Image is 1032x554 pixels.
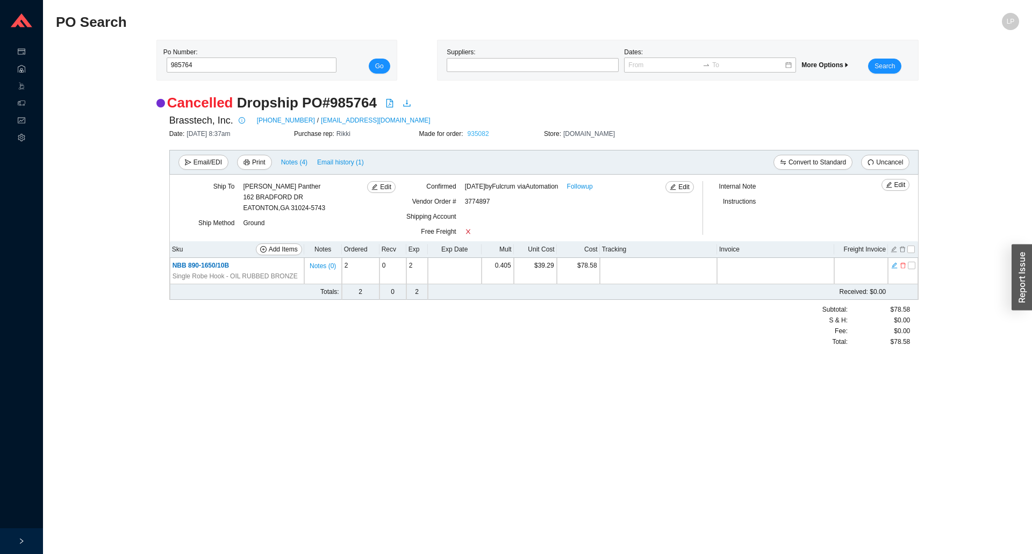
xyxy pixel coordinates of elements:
[18,130,25,147] span: setting
[834,241,888,258] th: Freight Invoice
[336,130,350,138] span: Rikki
[243,181,325,213] div: [PERSON_NAME] Panther 162 BRADFORD DR EATONTON , GA 31024-5743
[342,241,379,258] th: Ordered
[518,183,558,190] span: via Automation
[557,241,600,258] th: Cost
[18,538,25,544] span: right
[304,241,342,258] th: Notes
[294,130,336,138] span: Purchase rep:
[822,304,848,315] span: Subtotal:
[894,326,910,336] span: $0.00
[213,183,235,190] span: Ship To
[252,157,266,168] span: Print
[406,241,428,258] th: Exp
[320,288,339,296] span: Totals:
[256,243,302,255] button: plus-circleAdd Items
[444,47,621,74] div: Suppliers:
[829,315,848,326] span: S & H:
[406,258,428,284] td: 2
[187,130,230,138] span: [DATE] 8:37am
[1007,13,1015,30] span: LP
[281,156,308,164] button: Notes (4)
[891,261,898,268] button: edit
[406,213,456,220] span: Shipping Account
[178,155,228,170] button: sendEmail/EDI
[801,61,849,69] span: More Options
[403,99,411,110] a: download
[412,198,456,205] span: Vendor Order #
[18,113,25,130] span: fund
[371,184,378,191] span: edit
[317,115,319,126] span: /
[514,258,557,284] td: $39.29
[665,181,694,193] button: editEdit
[310,261,336,271] span: Notes ( 0 )
[419,130,465,138] span: Made for order:
[406,284,428,300] td: 2
[233,113,248,128] button: info-circle
[876,157,903,168] span: Uncancel
[544,130,563,138] span: Store:
[789,157,846,168] span: Convert to Standard
[843,62,850,68] span: caret-right
[169,130,187,138] span: Date:
[482,241,514,258] th: Mult
[375,61,384,71] span: Go
[886,182,892,189] span: edit
[167,95,233,111] span: Cancelled
[342,258,379,284] td: 2
[835,326,848,336] span: Fee :
[840,288,868,296] span: Received:
[703,61,710,69] span: to
[428,241,482,258] th: Exp Date
[848,304,910,315] div: $78.58
[890,244,898,252] button: edit
[717,241,834,258] th: Invoice
[236,117,248,124] span: info-circle
[868,159,874,167] span: undo
[723,198,756,205] span: Instructions
[891,262,898,269] span: edit
[172,243,302,255] div: Sku
[379,258,406,284] td: 0
[385,99,394,110] a: file-pdf
[281,157,307,168] span: Notes ( 4 )
[243,219,264,227] span: Ground
[719,183,756,190] span: Internal Note
[369,59,390,74] button: Go
[670,184,676,191] span: edit
[621,47,799,74] div: Dates:
[379,241,406,258] th: Recv
[380,182,391,192] span: Edit
[465,228,471,235] span: close
[712,60,784,70] input: To
[321,115,430,126] a: [EMAIL_ADDRESS][DOMAIN_NAME]
[900,262,906,269] span: delete
[678,182,690,192] span: Edit
[465,196,672,211] div: 3774897
[465,181,558,192] span: [DATE] by Fulcrum
[899,261,907,268] button: delete
[198,219,234,227] span: Ship Method
[237,155,272,170] button: printerPrint
[342,284,379,300] td: 2
[18,44,25,61] span: credit-card
[482,284,888,300] td: $0.00
[243,159,250,167] span: printer
[832,336,848,347] span: Total:
[628,60,700,70] input: From
[421,228,456,235] span: Free Freight
[861,155,909,170] button: undoUncancel
[482,258,514,284] td: 0.405
[269,244,298,255] span: Add Items
[557,258,600,284] td: $78.58
[403,99,411,107] span: download
[193,157,222,168] span: Email/EDI
[317,155,364,170] button: Email history (1)
[167,93,377,112] h2: Dropship PO # 985764
[881,179,910,191] button: editEdit
[514,241,557,258] th: Unit Cost
[173,271,298,282] span: Single Robe Hook - OIL RUBBED BRONZE
[899,244,906,252] button: delete
[848,315,910,326] div: $0.00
